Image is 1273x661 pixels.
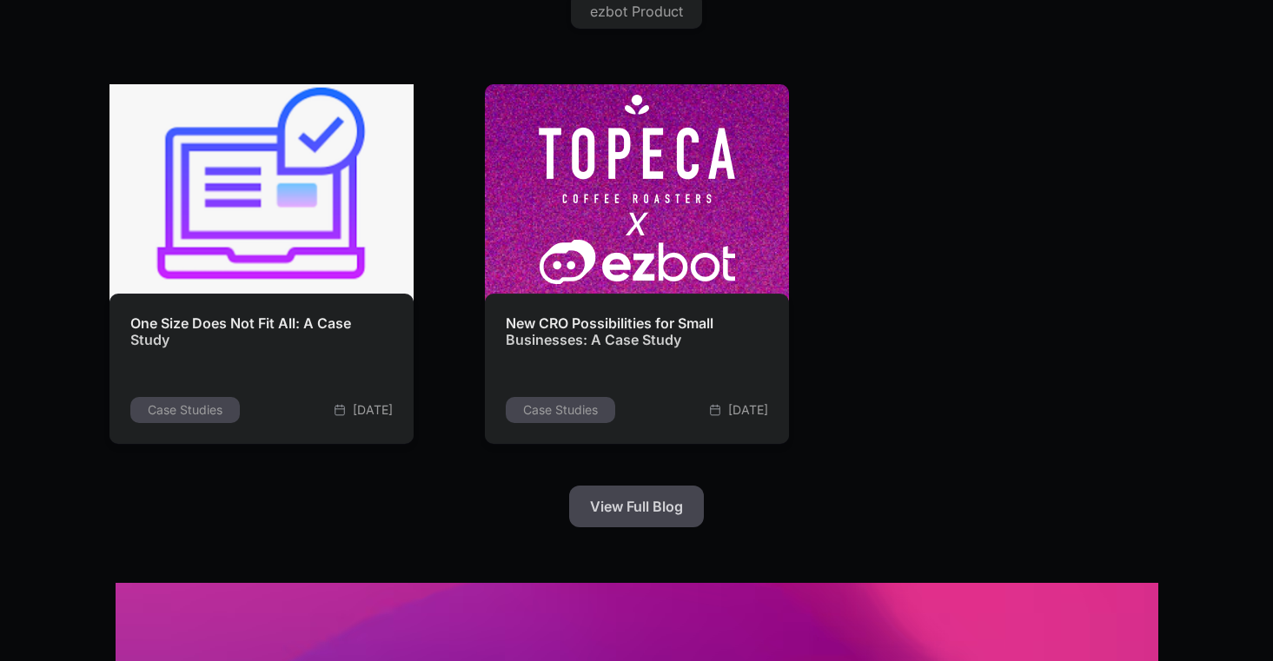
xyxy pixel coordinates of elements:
[728,400,768,420] div: [DATE]
[148,400,222,420] div: Case Studies
[506,315,768,348] h2: New CRO Possibilities for Small Businesses: A Case Study
[109,84,414,444] a: One Size Does Not Fit All: A Case StudyCase Studies[DATE]
[353,400,393,420] div: [DATE]
[569,486,704,527] a: View Full Blog
[590,4,683,18] div: ezbot Product
[130,315,393,348] h2: One Size Does Not Fit All: A Case Study
[590,496,683,517] div: View Full Blog
[485,84,789,444] a: New CRO Possibilities for Small Businesses: A Case StudyCase Studies[DATE]
[523,400,598,420] div: Case Studies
